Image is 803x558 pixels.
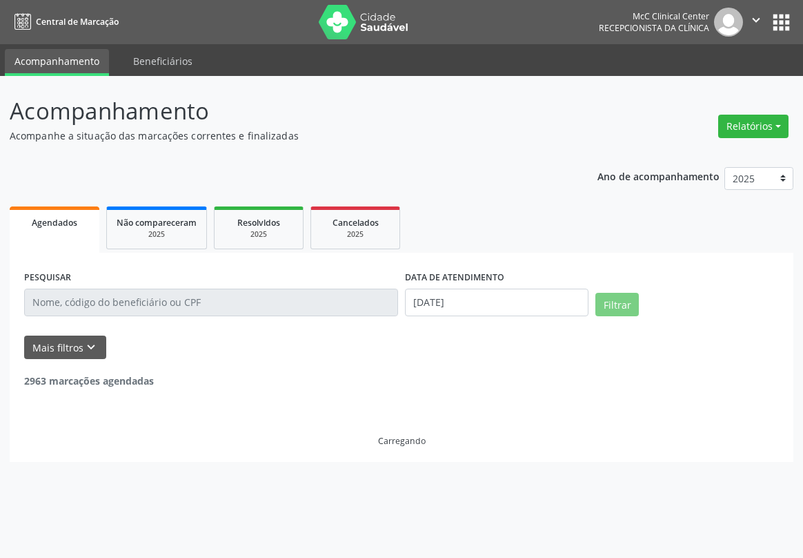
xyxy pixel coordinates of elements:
span: Agendados [32,217,77,229]
button: apps [769,10,793,35]
i:  [749,12,764,28]
label: DATA DE ATENDIMENTO [405,267,504,289]
div: 2025 [117,229,197,240]
p: Acompanhamento [10,94,558,128]
a: Beneficiários [123,49,202,73]
p: Acompanhe a situação das marcações correntes e finalizadas [10,128,558,143]
label: PESQUISAR [24,267,71,289]
p: Ano de acompanhamento [597,167,720,184]
span: Não compareceram [117,217,197,229]
span: Cancelados [333,217,379,229]
div: 2025 [224,229,293,240]
span: Central de Marcação [36,16,119,28]
a: Central de Marcação [10,10,119,33]
button:  [743,8,769,37]
i: keyboard_arrow_down [83,340,99,355]
span: Resolvidos [237,217,280,229]
input: Nome, código do beneficiário ou CPF [24,289,398,316]
a: Acompanhamento [5,49,109,76]
button: Relatórios [718,115,789,138]
div: 2025 [321,229,390,240]
strong: 2963 marcações agendadas [24,374,154,387]
button: Mais filtroskeyboard_arrow_down [24,336,106,360]
img: img [714,8,743,37]
input: Selecione um intervalo [405,289,588,316]
div: McC Clinical Center [599,10,709,22]
span: Recepcionista da clínica [599,22,709,34]
button: Filtrar [595,293,639,316]
div: Carregando [378,435,426,447]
